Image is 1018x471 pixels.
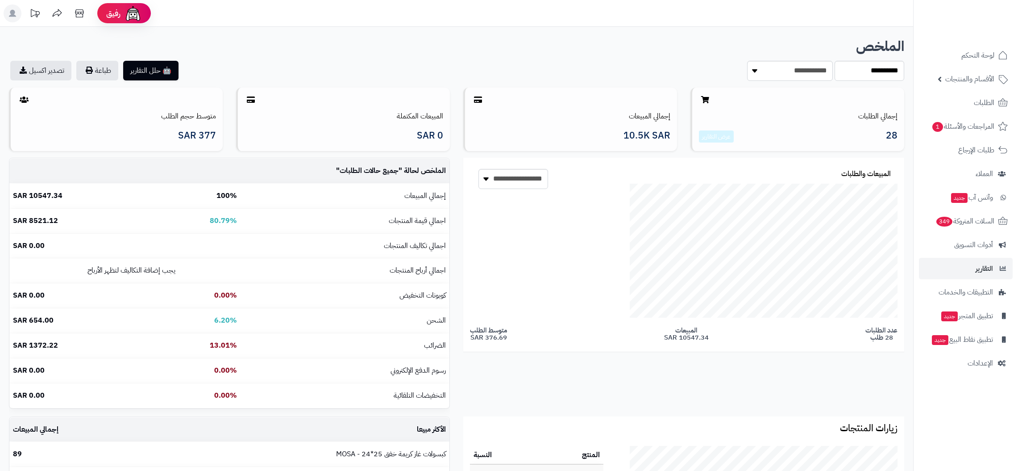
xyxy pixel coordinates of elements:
h3: زيارات المنتجات [470,423,898,433]
span: 28 [886,130,898,143]
span: جديد [932,335,948,345]
b: 0.00 SAR [13,365,45,376]
button: طباعة [76,61,118,80]
td: اجمالي قيمة المنتجات [241,209,449,233]
b: 0.00 SAR [13,240,45,251]
span: لوحة التحكم [961,49,994,62]
b: 0.00% [214,365,237,376]
span: التطبيقات والخدمات [939,286,993,299]
a: المبيعات المكتملة [397,111,443,122]
a: المراجعات والأسئلة1 [919,116,1013,137]
a: تحديثات المنصة [24,4,46,25]
a: إجمالي المبيعات [629,111,670,122]
b: 654.00 SAR [13,315,54,326]
span: الطلبات [974,97,994,109]
td: الملخص لحالة " " [241,159,449,183]
td: الشحن [241,308,449,333]
span: 1 [932,122,943,132]
a: متوسط حجم الطلب [161,111,216,122]
span: جميع حالات الطلبات [340,165,399,176]
td: اجمالي أرباح المنتجات [241,258,449,283]
span: 349 [936,217,952,227]
a: وآتس آبجديد [919,187,1013,208]
a: تصدير اكسيل [10,61,71,80]
th: المنتج [495,446,603,465]
b: الملخص [856,36,904,57]
a: السلات المتروكة349 [919,210,1013,232]
a: لوحة التحكم [919,45,1013,66]
span: العملاء [976,168,993,180]
button: 🤖 حلل التقارير [123,61,179,80]
b: 89 [13,449,22,459]
a: إجمالي الطلبات [858,111,898,122]
a: تطبيق نقاط البيعجديد [919,329,1013,350]
td: إجمالي المبيعات [241,184,449,208]
td: كبسولات غاز كريمة خفق 25*24 - MOSA [127,442,449,467]
a: عرض التقارير [702,132,731,141]
span: وآتس آب [950,191,993,204]
a: العملاء [919,163,1013,185]
span: عدد الطلبات 28 طلب [865,327,898,341]
b: 0.00% [214,290,237,301]
a: الطلبات [919,92,1013,114]
td: الضرائب [241,333,449,358]
span: أدوات التسويق [954,239,993,251]
b: 100% [216,190,237,201]
td: رسوم الدفع الإلكتروني [241,358,449,383]
span: السلات المتروكة [935,215,994,227]
a: الإعدادات [919,353,1013,374]
img: ai-face.png [124,4,142,22]
b: 0.00% [214,390,237,401]
a: تطبيق المتجرجديد [919,305,1013,327]
b: 8521.12 SAR [13,215,58,226]
small: يجب إضافة التكاليف لتظهر الأرباح [87,265,175,276]
td: الأكثر مبيعا [127,417,449,442]
span: تطبيق المتجر [940,310,993,322]
b: 0.00 SAR [13,390,45,401]
span: رفيق [106,8,120,19]
h3: المبيعات والطلبات [841,170,891,178]
b: 1372.22 SAR [13,340,58,351]
th: النسبة [470,446,495,465]
b: 6.20% [214,315,237,326]
span: الأقسام والمنتجات [945,73,994,85]
span: الإعدادات [968,357,993,370]
span: 0 SAR [417,130,443,141]
span: التقارير [976,262,993,275]
b: 80.79% [210,215,237,226]
span: المراجعات والأسئلة [931,120,994,133]
td: إجمالي المبيعات [9,417,127,442]
a: التطبيقات والخدمات [919,282,1013,303]
span: طلبات الإرجاع [958,144,994,156]
td: التخفيضات التلقائية [241,383,449,408]
span: 10.5K SAR [623,130,670,141]
td: كوبونات التخفيض [241,283,449,308]
td: اجمالي تكاليف المنتجات [241,234,449,258]
a: التقارير [919,258,1013,279]
a: أدوات التسويق [919,234,1013,256]
span: المبيعات 10547.34 SAR [664,327,709,341]
b: 0.00 SAR [13,290,45,301]
span: جديد [951,193,968,203]
a: طلبات الإرجاع [919,139,1013,161]
span: 377 SAR [178,130,216,141]
b: 10547.34 SAR [13,190,62,201]
b: 13.01% [210,340,237,351]
span: تطبيق نقاط البيع [931,333,993,346]
span: متوسط الطلب 376.69 SAR [470,327,507,341]
span: جديد [941,311,958,321]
